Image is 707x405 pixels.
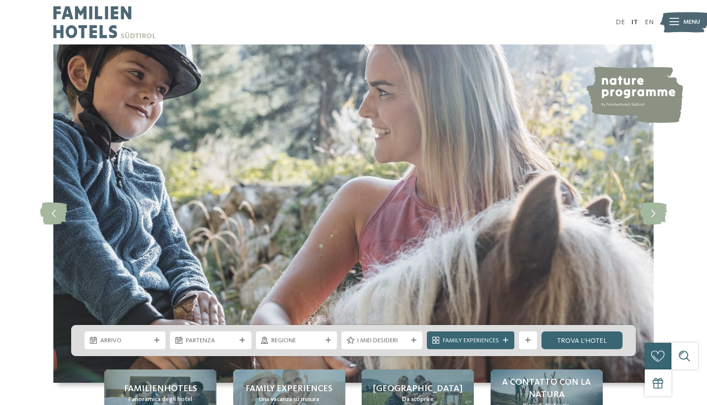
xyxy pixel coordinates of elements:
[357,336,407,345] span: I miei desideri
[616,19,625,26] a: DE
[541,331,623,349] a: trova l’hotel
[128,395,192,404] span: Panoramica degli hotel
[373,383,462,395] span: [GEOGRAPHIC_DATA]
[246,383,333,395] span: Family experiences
[186,336,236,345] span: Partenza
[443,336,499,345] span: Family Experiences
[100,336,150,345] span: Arrivo
[683,18,700,27] span: Menu
[259,395,319,404] span: Una vacanza su misura
[271,336,321,345] span: Regione
[631,19,638,26] a: IT
[124,383,197,395] span: Familienhotels
[53,44,654,383] img: Family hotel Alto Adige: the happy family places!
[402,395,434,404] span: Da scoprire
[585,67,683,123] img: nature programme by Familienhotels Südtirol
[645,19,654,26] a: EN
[499,376,594,401] span: A contatto con la natura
